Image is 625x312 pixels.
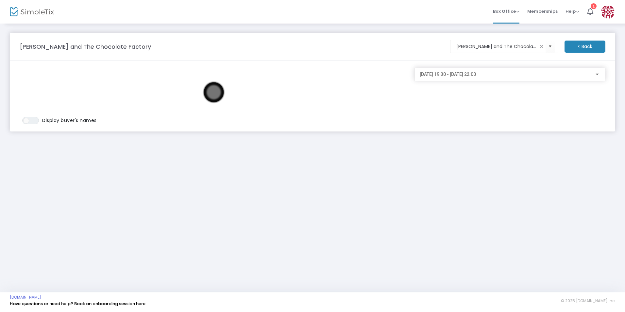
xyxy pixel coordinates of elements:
[493,8,519,14] span: Box Office
[20,42,151,51] m-panel-title: [PERSON_NAME] and The Chocolate Factory
[10,295,42,300] a: [DOMAIN_NAME]
[10,301,145,307] a: Have questions or need help? Book an onboarding session here
[527,3,558,20] span: Memberships
[20,68,408,117] iframe: seating chart
[565,41,605,53] m-button: < Back
[420,72,476,77] span: [DATE] 19:30 - [DATE] 22:00
[591,3,597,9] div: 1
[42,117,97,124] span: Display buyer's names
[456,43,538,50] input: Select an event
[561,298,615,303] span: © 2025 [DOMAIN_NAME] Inc.
[546,40,555,53] button: Select
[538,43,546,50] span: clear
[566,8,579,14] span: Help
